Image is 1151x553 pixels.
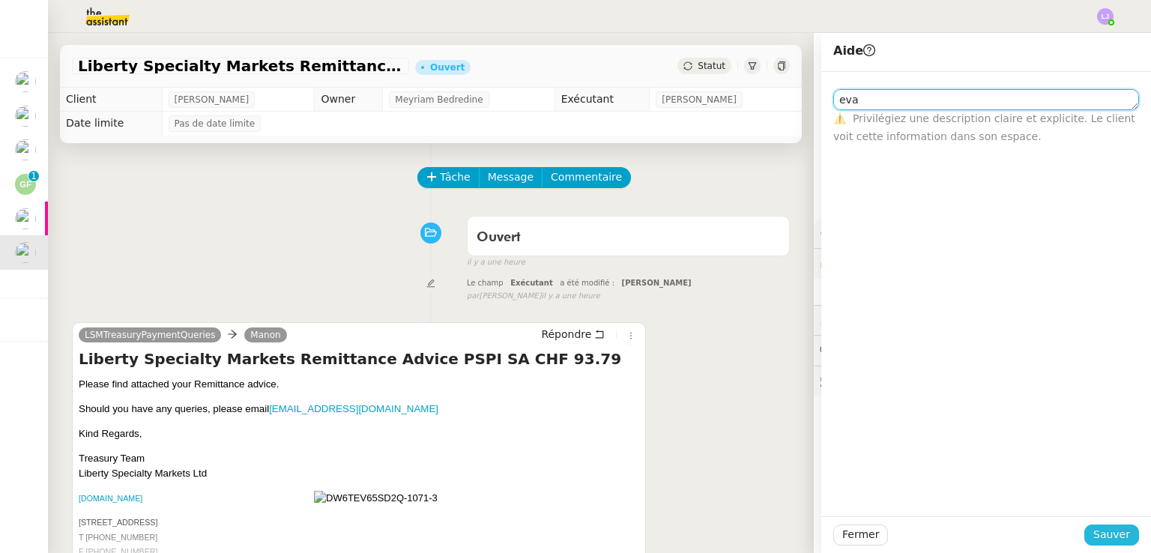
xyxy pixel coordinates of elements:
[536,326,610,342] button: Répondre
[175,92,250,107] span: [PERSON_NAME]
[622,279,692,287] span: [PERSON_NAME]
[79,428,142,439] span: Kind Regards,
[314,491,493,506] img: DW6TEV65SD2Q-1071-3
[79,378,279,390] span: Please find attached your Remittance advice.
[820,225,898,242] span: ⚙️
[78,58,403,73] span: Liberty Specialty Markets Remittance Advice PSPI SA CHF 93.79
[662,92,737,107] span: [PERSON_NAME]
[31,171,37,184] p: 1
[698,61,725,71] span: Statut
[833,112,846,124] span: ⚠️
[15,242,36,263] img: users%2Fa6PbEmLwvGXylUqKytRPpDpAx153%2Favatar%2Ffanny.png
[814,366,1151,396] div: 🕵️Autres demandes en cours 19
[542,167,631,188] button: Commentaire
[79,533,157,542] span: T [PHONE_NUMBER]
[467,290,480,303] span: par
[820,255,917,272] span: 🔐
[820,314,923,326] span: ⏲️
[395,92,483,107] span: Meyriam Bedredine
[555,88,650,112] td: Exécutant
[440,169,471,186] span: Tâche
[488,169,534,186] span: Message
[1093,526,1130,543] span: Sauver
[79,494,142,503] a: [DOMAIN_NAME]
[15,174,36,195] img: svg
[15,71,36,92] img: users%2FTDxDvmCjFdN3QFePFNGdQUcJcQk1%2Favatar%2F0cfb3a67-8790-4592-a9ec-92226c678442
[15,106,36,127] img: users%2FTDxDvmCjFdN3QFePFNGdQUcJcQk1%2Favatar%2F0cfb3a67-8790-4592-a9ec-92226c678442
[15,139,36,160] img: users%2FdS3TwVPiVog4zK0OQxpSjyo9KZX2%2Favatar%2F81c868b6-1695-4cd6-a9a7-0559464adfbc
[467,256,525,269] span: il y a une heure
[467,279,504,287] span: Le champ
[842,526,879,543] span: Fermer
[60,112,162,136] td: Date limite
[814,336,1151,365] div: 💬Commentaires
[541,327,591,342] span: Répondre
[833,43,875,58] span: Aide
[560,279,614,287] span: a été modifié :
[244,328,286,342] a: Manon
[60,88,162,112] td: Client
[510,279,553,287] span: Exécutant
[551,169,622,186] span: Commentaire
[814,306,1151,335] div: ⏲️Tâches 0:00
[79,403,269,414] span: Should you have any queries, please email
[269,403,438,414] a: [EMAIL_ADDRESS][DOMAIN_NAME]
[417,167,480,188] button: Tâche
[467,290,600,303] small: [PERSON_NAME]
[477,231,521,244] span: Ouvert
[820,344,916,356] span: 💬
[79,453,145,464] span: Treasury Team
[79,328,221,342] a: LSMTreasuryPaymentQueries
[820,375,1012,387] span: 🕵️
[15,208,36,229] img: users%2Fo4K84Ijfr6OOM0fa5Hz4riIOf4g2%2Favatar%2FChatGPT%20Image%201%20aou%CC%82t%202025%2C%2010_2...
[175,116,256,131] span: Pas de date limite
[430,63,465,72] div: Ouvert
[479,167,543,188] button: Message
[79,518,157,527] span: [STREET_ADDRESS]
[542,290,600,303] span: il y a une heure
[814,219,1151,248] div: ⚙️Procédures
[315,88,383,112] td: Owner
[1084,525,1139,546] button: Sauver
[79,348,639,369] h4: Liberty Specialty Markets Remittance Advice PSPI SA CHF 93.79
[1097,8,1114,25] img: svg
[833,112,1135,142] span: Privilégiez une description claire et explicite. Le client voit cette information dans son espace.
[833,525,888,546] button: Fermer
[28,171,39,181] nz-badge-sup: 1
[814,249,1151,278] div: 🔐Données client
[79,468,207,479] span: Liberty Specialty Markets Ltd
